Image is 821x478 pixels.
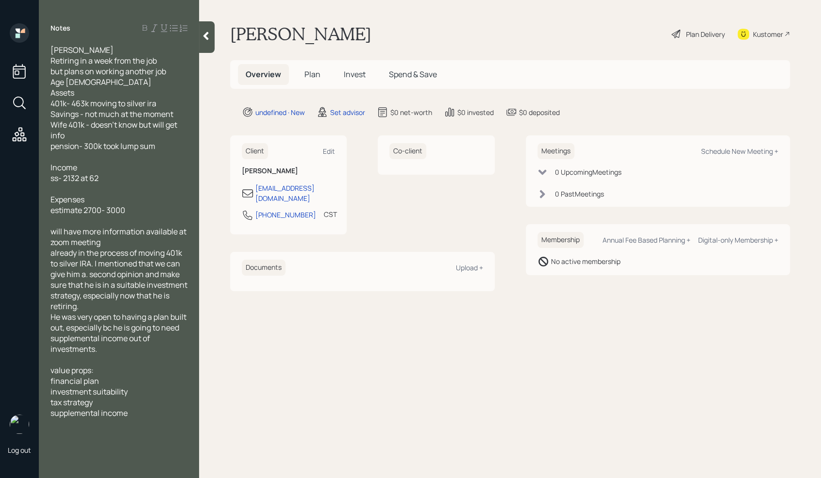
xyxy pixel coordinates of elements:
[50,386,128,397] span: investment suitability
[537,143,574,159] h6: Meetings
[255,210,316,220] div: [PHONE_NUMBER]
[686,29,725,39] div: Plan Delivery
[50,23,70,33] label: Notes
[701,147,778,156] div: Schedule New Meeting +
[555,167,621,177] div: 0 Upcoming Meeting s
[389,143,426,159] h6: Co-client
[389,69,437,80] span: Spend & Save
[456,263,483,272] div: Upload +
[50,408,128,418] span: supplemental income
[242,260,285,276] h6: Documents
[50,365,94,376] span: value props:
[242,167,335,175] h6: [PERSON_NAME]
[50,55,157,66] span: Retiring in a week from the job
[8,445,31,455] div: Log out
[246,69,281,80] span: Overview
[551,256,620,266] div: No active membership
[344,69,366,80] span: Invest
[753,29,783,39] div: Kustomer
[50,312,188,354] span: He was very open to having a plan built out, especially bc he is going to need supplemental incom...
[50,205,125,215] span: estimate 2700- 3000
[519,107,560,117] div: $0 deposited
[242,143,268,159] h6: Client
[10,414,29,434] img: retirable_logo.png
[255,107,305,117] div: undefined · New
[390,107,432,117] div: $0 net-worth
[50,173,99,183] span: ss- 2132 at 62
[698,235,778,245] div: Digital-only Membership +
[50,109,173,119] span: Savings - not much at the moment
[323,147,335,156] div: Edit
[50,141,155,151] span: pension- 300k took lump sum
[50,66,166,77] span: but plans on working another job
[324,209,337,219] div: CST
[50,376,99,386] span: financial plan
[330,107,365,117] div: Set advisor
[555,189,604,199] div: 0 Past Meeting s
[304,69,320,80] span: Plan
[255,183,335,203] div: [EMAIL_ADDRESS][DOMAIN_NAME]
[50,397,93,408] span: tax strategy
[50,162,77,173] span: Income
[50,98,156,109] span: 401k- 463k moving to silver ira
[50,194,84,205] span: Expenses
[50,87,74,98] span: Assets
[457,107,494,117] div: $0 invested
[537,232,584,248] h6: Membership
[230,23,371,45] h1: [PERSON_NAME]
[603,235,690,245] div: Annual Fee Based Planning +
[50,119,179,141] span: Wife 401k - doesn't know but will get info
[50,77,151,87] span: Age [DEMOGRAPHIC_DATA]
[50,247,189,312] span: already in the process of moving 401k to silver IRA. I mentioned that we can give him a. second o...
[50,226,188,247] span: will have more information available at zoom meeting
[50,45,114,55] span: [PERSON_NAME]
